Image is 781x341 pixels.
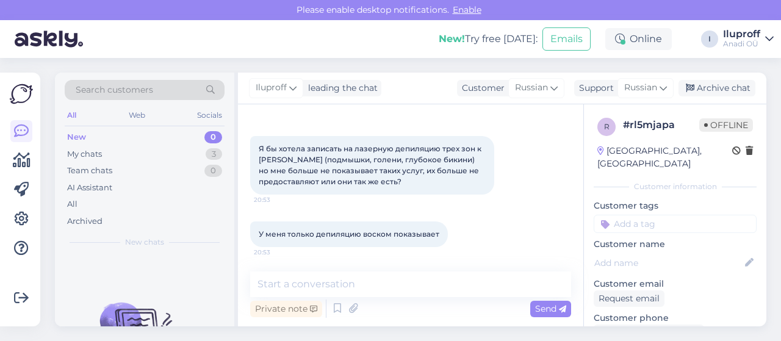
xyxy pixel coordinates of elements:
[515,81,548,95] span: Russian
[67,182,112,194] div: AI Assistant
[449,4,485,15] span: Enable
[678,80,755,96] div: Archive chat
[256,81,287,95] span: Iluproff
[701,31,718,48] div: I
[699,118,753,132] span: Offline
[254,195,300,204] span: 20:53
[594,238,757,251] p: Customer name
[597,145,732,170] div: [GEOGRAPHIC_DATA], [GEOGRAPHIC_DATA]
[594,312,757,325] p: Customer phone
[594,181,757,192] div: Customer information
[67,148,102,160] div: My chats
[439,33,465,45] b: New!
[206,148,222,160] div: 3
[457,82,505,95] div: Customer
[439,32,538,46] div: Try free [DATE]:
[605,28,672,50] div: Online
[594,278,757,290] p: Customer email
[67,165,112,177] div: Team chats
[204,131,222,143] div: 0
[250,301,322,317] div: Private note
[594,290,664,307] div: Request email
[542,27,591,51] button: Emails
[594,325,704,341] div: Request phone number
[723,29,760,39] div: Iluproff
[76,84,153,96] span: Search customers
[303,82,378,95] div: leading the chat
[594,215,757,233] input: Add a tag
[125,237,164,248] span: New chats
[67,215,103,228] div: Archived
[204,165,222,177] div: 0
[67,131,86,143] div: New
[604,122,610,131] span: r
[254,248,300,257] span: 20:53
[594,256,743,270] input: Add name
[535,303,566,314] span: Send
[624,81,657,95] span: Russian
[67,198,77,210] div: All
[623,118,699,132] div: # rl5mjapa
[574,82,614,95] div: Support
[10,82,33,106] img: Askly Logo
[65,107,79,123] div: All
[195,107,225,123] div: Socials
[594,199,757,212] p: Customer tags
[259,229,439,239] span: У меня только депиляцию воском показывает
[723,39,760,49] div: Anadi OÜ
[723,29,774,49] a: IluproffAnadi OÜ
[259,144,483,186] span: Я бы хотела записать на лазерную депиляцию трех зон к [PERSON_NAME] (подмышки, голени, глубокое б...
[126,107,148,123] div: Web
